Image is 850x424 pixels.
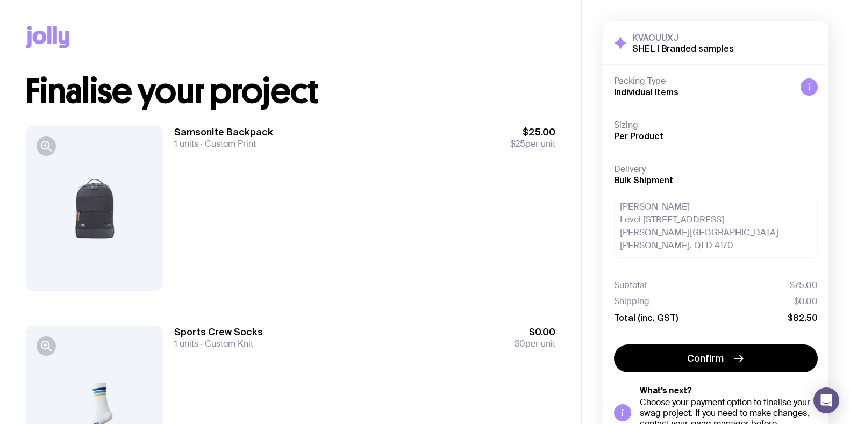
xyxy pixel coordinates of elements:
span: Confirm [687,352,724,365]
h4: Sizing [614,120,818,131]
h3: KVAOUUXJ [632,32,734,43]
h5: What’s next? [640,385,818,396]
span: per unit [515,339,555,349]
h1: Finalise your project [26,74,555,109]
span: $82.50 [788,312,818,323]
span: $0.00 [794,296,818,307]
span: 1 units [174,138,198,149]
span: $25 [510,138,525,149]
h2: SHEL | Branded samples [632,43,734,54]
span: $0 [515,338,525,349]
span: $75.00 [790,280,818,291]
span: Total (inc. GST) [614,312,678,323]
h4: Delivery [614,164,818,175]
span: Shipping [614,296,649,307]
h3: Samsonite Backpack [174,126,273,139]
span: 1 units [174,338,198,349]
span: Custom Knit [198,338,253,349]
div: [PERSON_NAME] Level [STREET_ADDRESS] [PERSON_NAME][GEOGRAPHIC_DATA][PERSON_NAME], QLD 4170 [614,195,818,258]
span: $0.00 [515,326,555,339]
span: Custom Print [198,138,256,149]
div: Open Intercom Messenger [813,387,839,413]
button: Confirm [614,344,818,372]
span: Subtotal [614,280,647,291]
span: Individual Items [614,87,678,97]
span: Bulk Shipment [614,175,673,185]
h3: Sports Crew Socks [174,326,263,339]
span: per unit [510,139,555,149]
h4: Packing Type [614,76,792,87]
span: $25.00 [510,126,555,139]
span: Per Product [614,131,663,141]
